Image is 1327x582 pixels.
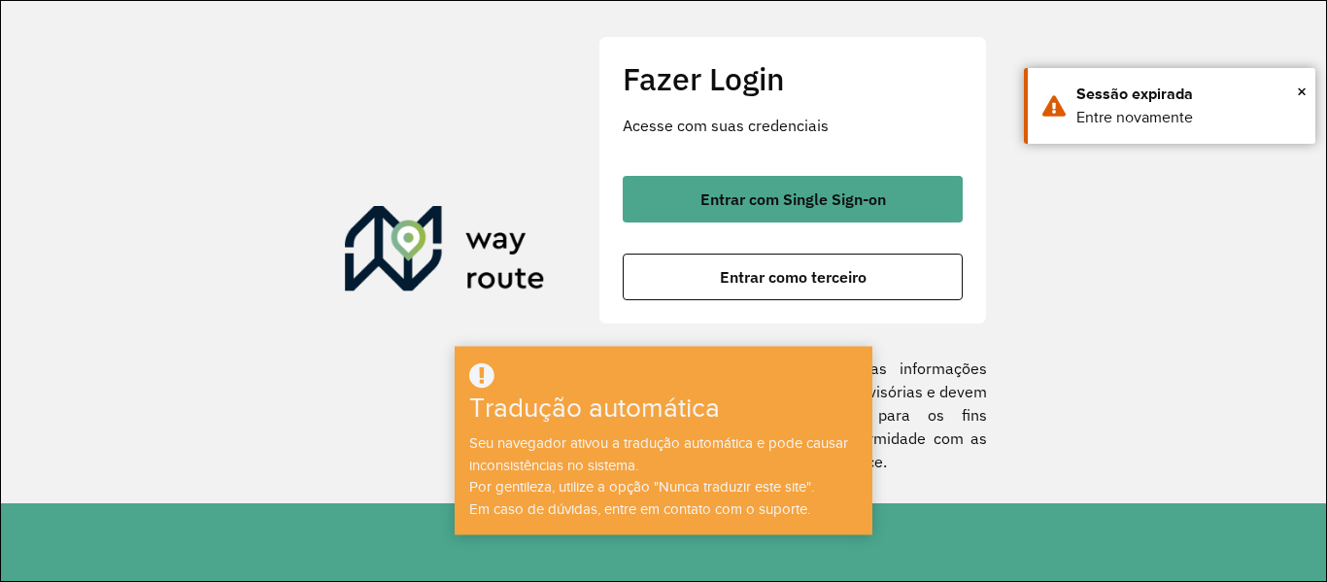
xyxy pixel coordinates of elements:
div: Sessão expirada [1076,83,1301,106]
img: Roteirizador AmbevTech [345,206,545,299]
font: × [1297,81,1307,102]
font: Entrar como terceiro [720,267,867,287]
button: botão [623,176,963,223]
font: Sessão expirada [1076,86,1193,102]
font: Fazer Login [623,58,785,99]
font: Por gentileza, utilize a opção "Nunca traduzir este site". [469,479,814,495]
font: Em caso de dúvidas, entre em contato com o suporte. [469,501,810,517]
font: Entrar com Single Sign-on [700,189,886,209]
button: Fechar [1297,77,1307,106]
font: Entre novamente [1076,109,1193,125]
button: botão [623,254,963,300]
font: Tradução automática [469,394,720,424]
font: Seu navegador ativou a tradução automática e pode causar inconsistências no sistema. [469,435,848,473]
font: Acesse com suas credenciais [623,116,829,135]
